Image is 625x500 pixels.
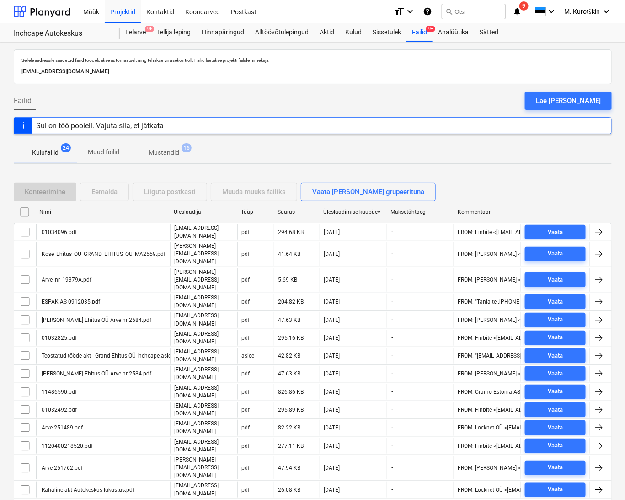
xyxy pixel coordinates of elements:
[474,23,504,42] div: Sätted
[88,147,119,157] p: Muud failid
[40,251,166,257] div: Kose_Ehitus_OU_GRAND_EHITUS_OU_MA2559.pdf
[40,353,174,359] div: Teostatud tööde akt - Grand Ehitus OÜ Inchcape.asice
[39,209,166,215] div: Nimi
[391,334,395,342] span: -
[391,424,395,432] span: -
[278,443,304,449] div: 277.11 KB
[241,299,250,305] div: pdf
[391,486,395,494] span: -
[40,277,91,283] div: Arve_nr_19379A.pdf
[278,229,304,235] div: 294.68 KB
[174,456,234,479] p: [PERSON_NAME][EMAIL_ADDRESS][DOMAIN_NAME]
[548,423,563,433] div: Vaata
[182,143,192,152] span: 16
[525,385,586,399] button: Vaata
[324,389,340,395] div: [DATE]
[390,209,450,215] div: Maksetähtaeg
[120,23,151,42] div: Eelarve
[196,23,250,42] a: Hinnapäringud
[278,465,300,471] div: 47.94 KB
[174,366,234,381] p: [EMAIL_ADDRESS][DOMAIN_NAME]
[21,67,604,76] p: [EMAIL_ADDRESS][DOMAIN_NAME]
[433,23,474,42] div: Analüütika
[21,57,604,63] p: Sellele aadressile saadetud failid töödeldakse automaatselt ning tehakse viirusekontroll. Failid ...
[458,209,518,215] div: Kommentaar
[525,247,586,261] button: Vaata
[525,366,586,381] button: Vaata
[391,298,395,306] span: -
[241,209,270,215] div: Tüüp
[548,386,563,397] div: Vaata
[40,487,134,493] div: Rahaline akt Autokeskus lukustus.pdf
[40,317,151,323] div: [PERSON_NAME] Ehitus OÜ Arve nr 2584.pdf
[391,370,395,378] span: -
[32,148,59,158] p: Kulufailid
[151,23,196,42] a: Tellija leping
[405,6,416,17] i: keyboard_arrow_down
[278,487,300,493] div: 26.08 KB
[250,23,314,42] a: Alltöövõtulepingud
[278,209,316,215] div: Suurus
[548,369,563,379] div: Vaata
[367,23,406,42] a: Sissetulek
[391,250,395,258] span: -
[525,439,586,453] button: Vaata
[548,440,563,451] div: Vaata
[391,464,395,472] span: -
[241,335,250,341] div: pdf
[324,465,340,471] div: [DATE]
[324,335,340,341] div: [DATE]
[548,275,563,285] div: Vaata
[525,92,612,110] button: Lae [PERSON_NAME]
[324,317,340,323] div: [DATE]
[446,8,453,15] span: search
[241,487,250,493] div: pdf
[525,483,586,497] button: Vaata
[548,462,563,473] div: Vaata
[40,389,77,395] div: 11486590.pdf
[14,29,109,38] div: Inchcape Autokeskus
[324,443,340,449] div: [DATE]
[278,389,304,395] div: 826.86 KB
[525,331,586,345] button: Vaata
[278,277,297,283] div: 5.69 KB
[548,351,563,361] div: Vaata
[145,26,154,32] span: 9+
[174,402,234,418] p: [EMAIL_ADDRESS][DOMAIN_NAME]
[426,26,435,32] span: 9+
[174,348,234,364] p: [EMAIL_ADDRESS][DOMAIN_NAME]
[40,424,83,431] div: Arve 251489.pdf
[394,6,405,17] i: format_size
[519,1,529,11] span: 9
[391,388,395,396] span: -
[174,420,234,435] p: [EMAIL_ADDRESS][DOMAIN_NAME]
[301,183,436,201] button: Vaata [PERSON_NAME] grupeerituna
[323,209,383,215] div: Üleslaadimise kuupäev
[525,420,586,435] button: Vaata
[565,8,600,16] span: M. Kurotškin
[525,272,586,287] button: Vaata
[174,242,234,266] p: [PERSON_NAME][EMAIL_ADDRESS][DOMAIN_NAME]
[391,276,395,284] span: -
[324,229,340,235] div: [DATE]
[174,312,234,327] p: [EMAIL_ADDRESS][DOMAIN_NAME]
[525,402,586,417] button: Vaata
[241,465,250,471] div: pdf
[40,299,100,305] div: ESPAK AS 0912035.pdf
[241,424,250,431] div: pdf
[314,23,340,42] a: Aktid
[278,299,304,305] div: 204.82 KB
[536,95,601,107] div: Lae [PERSON_NAME]
[174,224,234,240] p: [EMAIL_ADDRESS][DOMAIN_NAME]
[312,186,424,198] div: Vaata [PERSON_NAME] grupeerituna
[241,407,250,413] div: pdf
[391,406,395,414] span: -
[241,353,254,359] div: asice
[525,313,586,327] button: Vaata
[40,229,77,235] div: 01034096.pdf
[241,251,250,257] div: pdf
[548,297,563,307] div: Vaata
